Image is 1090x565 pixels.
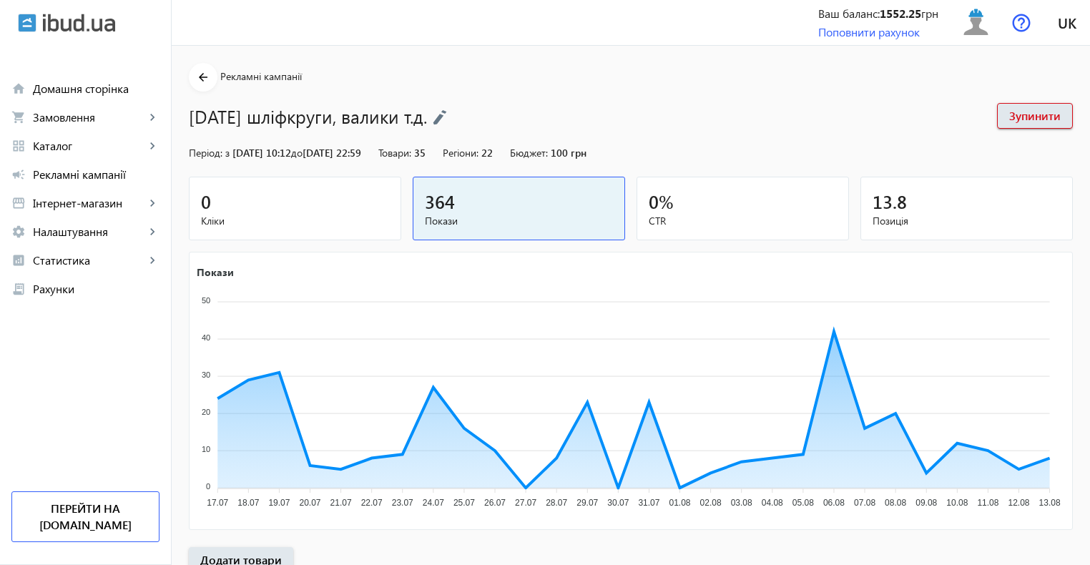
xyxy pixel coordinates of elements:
[453,498,475,508] tspan: 25.07
[1039,498,1061,508] tspan: 13.08
[291,146,303,159] span: до
[11,167,26,182] mat-icon: campaign
[33,110,145,124] span: Замовлення
[145,110,159,124] mat-icon: keyboard_arrow_right
[576,498,598,508] tspan: 29.07
[649,214,837,228] span: CTR
[202,445,210,453] tspan: 10
[33,82,159,96] span: Домашня сторінка
[206,482,210,491] tspan: 0
[854,498,875,508] tspan: 07.08
[11,225,26,239] mat-icon: settings
[33,225,145,239] span: Налаштування
[207,498,228,508] tspan: 17.07
[873,190,907,213] span: 13.8
[43,14,115,32] img: ibud_text.svg
[823,498,845,508] tspan: 06.08
[33,282,159,296] span: Рахунки
[202,295,210,304] tspan: 50
[330,498,352,508] tspan: 21.07
[425,190,455,213] span: 364
[33,253,145,267] span: Статистика
[484,498,506,508] tspan: 26.07
[1012,14,1031,32] img: help.svg
[669,498,691,508] tspan: 01.08
[18,14,36,32] img: ibud.svg
[11,282,26,296] mat-icon: receipt_long
[423,498,444,508] tspan: 24.07
[220,69,302,83] span: Рекламні кампанії
[792,498,814,508] tspan: 05.08
[481,146,493,159] span: 22
[11,110,26,124] mat-icon: shopping_cart
[145,139,159,153] mat-icon: keyboard_arrow_right
[700,498,722,508] tspan: 02.08
[1009,108,1061,124] span: Зупинити
[392,498,413,508] tspan: 23.07
[885,498,906,508] tspan: 08.08
[425,214,613,228] span: Покази
[1008,498,1029,508] tspan: 12.08
[946,498,968,508] tspan: 10.08
[960,6,992,39] img: user.svg
[202,408,210,416] tspan: 20
[145,196,159,210] mat-icon: keyboard_arrow_right
[197,265,234,278] text: Покази
[11,82,26,96] mat-icon: home
[11,253,26,267] mat-icon: analytics
[915,498,937,508] tspan: 09.08
[977,498,998,508] tspan: 11.08
[201,190,211,213] span: 0
[731,498,752,508] tspan: 03.08
[11,491,159,542] a: Перейти на [DOMAIN_NAME]
[11,196,26,210] mat-icon: storefront
[145,225,159,239] mat-icon: keyboard_arrow_right
[818,24,920,39] a: Поповнити рахунок
[378,146,411,159] span: Товари:
[818,6,938,21] div: Ваш баланс: грн
[546,498,567,508] tspan: 28.07
[33,167,159,182] span: Рекламні кампанії
[659,190,674,213] span: %
[268,498,290,508] tspan: 19.07
[997,103,1073,129] button: Зупинити
[11,139,26,153] mat-icon: grid_view
[232,146,361,159] span: [DATE] 10:12 [DATE] 22:59
[361,498,383,508] tspan: 22.07
[201,214,389,228] span: Кліки
[33,196,145,210] span: Інтернет-магазин
[510,146,548,159] span: Бюджет:
[607,498,629,508] tspan: 30.07
[414,146,426,159] span: 35
[551,146,586,159] span: 100 грн
[299,498,320,508] tspan: 20.07
[189,146,230,159] span: Період: з
[202,370,210,379] tspan: 30
[873,214,1061,228] span: Позиція
[515,498,536,508] tspan: 27.07
[649,190,659,213] span: 0
[189,104,983,129] h1: [DATE] шліфкруги, валики т.д.
[237,498,259,508] tspan: 18.07
[202,333,210,341] tspan: 40
[880,6,921,21] b: 1552.25
[638,498,659,508] tspan: 31.07
[33,139,145,153] span: Каталог
[1058,14,1076,31] span: uk
[443,146,478,159] span: Регіони:
[195,69,212,87] mat-icon: arrow_back
[145,253,159,267] mat-icon: keyboard_arrow_right
[762,498,783,508] tspan: 04.08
